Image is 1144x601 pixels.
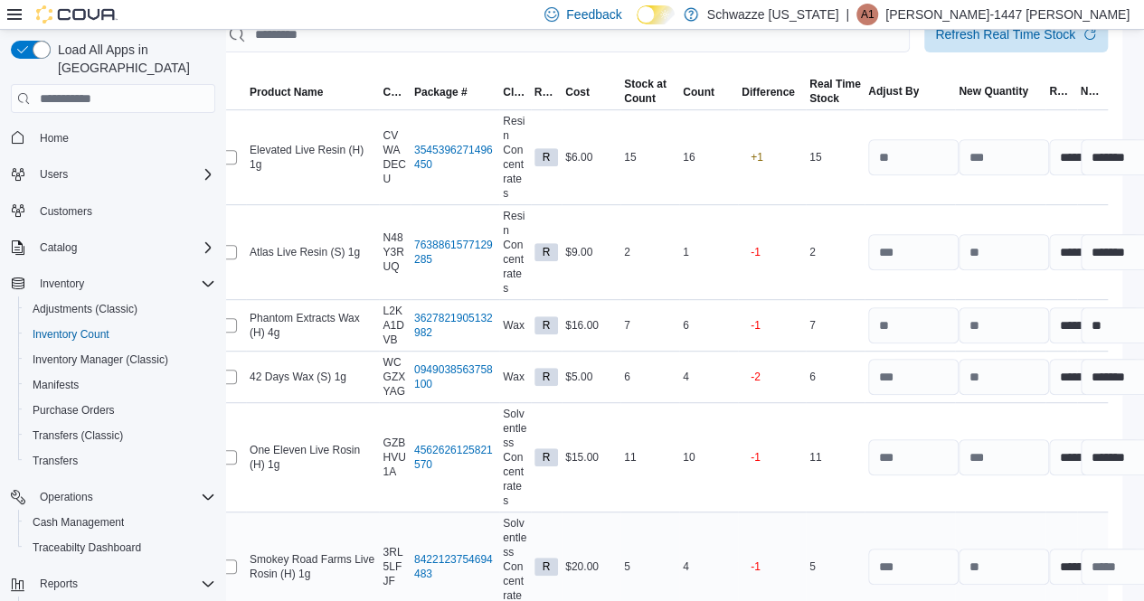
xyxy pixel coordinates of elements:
a: Transfers (Classic) [25,425,130,446]
span: Inventory [40,277,84,291]
span: Manifests [25,374,215,396]
p: -1 [751,318,761,333]
div: Stock [809,91,860,106]
a: Customers [33,201,99,222]
div: $20.00 [562,556,620,578]
span: Notes [1081,84,1104,99]
button: Inventory Manager (Classic) [18,347,222,372]
span: Home [40,131,69,146]
a: Purchase Orders [25,399,122,421]
button: Transfers (Classic) [18,423,222,448]
p: Schwazze [US_STATE] [707,4,839,25]
p: [PERSON_NAME]-1447 [PERSON_NAME] [885,4,1130,25]
span: RGO11 Front Room [543,369,550,385]
button: Cost [562,81,620,103]
span: N48Y3RUQ [383,230,406,274]
span: Users [33,164,215,185]
button: Operations [33,486,100,508]
span: RGO11 Front Room [534,448,558,466]
button: Transfers [18,448,222,474]
p: -2 [751,370,761,384]
a: Cash Management [25,512,131,533]
span: Reason Code [1049,84,1073,99]
div: 11 [806,446,865,468]
span: Room [534,85,558,99]
button: Customers [4,198,222,224]
div: Resin Concentrates [499,110,530,204]
a: Traceabilty Dashboard [25,537,148,559]
span: RGO11 Front Room [534,368,558,386]
div: 16 [679,146,738,168]
span: Adjustments (Classic) [33,302,137,316]
span: L2KA1DVB [383,304,406,347]
div: $6.00 [562,146,620,168]
p: -1 [751,450,761,465]
button: Users [4,162,222,187]
button: Manifests [18,372,222,398]
div: Real Time [809,77,860,91]
span: Purchase Orders [25,399,215,421]
button: Adjustments (Classic) [18,296,222,322]
button: Operations [4,484,222,510]
a: Inventory Manager (Classic) [25,349,175,371]
div: 6 [679,315,738,336]
span: Catalog [33,237,215,258]
span: Product Name [250,85,323,99]
button: Home [4,124,222,150]
div: 15 [620,146,679,168]
div: 11 [620,446,679,468]
span: Cash Management [33,515,124,530]
button: Purchase Orders [18,398,222,423]
span: Inventory [33,273,215,295]
a: Adjustments (Classic) [25,298,145,320]
span: Inventory Count [25,324,215,345]
div: 2 [620,241,679,263]
span: Inventory Count [33,327,109,342]
span: RGO11 Front Room [543,149,550,165]
span: Transfers (Classic) [25,425,215,446]
span: CVWADECU [383,128,406,186]
span: Reports [40,577,78,591]
div: 10 [679,446,738,468]
div: 5 [620,556,679,578]
div: Stock at [624,77,667,91]
span: Transfers (Classic) [33,428,123,443]
a: Inventory Count [25,324,117,345]
div: 4 [679,556,738,578]
span: Inventory Manager (Classic) [33,352,168,367]
span: Transfers [25,450,215,472]
div: Wax [499,315,530,336]
div: Wax [499,366,530,388]
input: This is a search bar. After typing your query, hit enter to filter the results lower in the page. [219,16,910,52]
div: 2 [806,241,865,263]
button: Catalog [4,235,222,260]
button: Inventory Count [18,322,222,347]
span: Traceabilty Dashboard [25,537,215,559]
span: New Quantity [959,84,1028,99]
span: Traceabilty Dashboard [33,540,141,555]
span: Users [40,167,68,182]
span: A1 [861,4,875,25]
span: Home [33,126,215,148]
div: Adam-1447 Martinez [856,4,878,25]
a: 4562626125821570 [414,443,496,472]
button: Room [531,81,562,103]
a: Transfers [25,450,85,472]
div: Solventless Concentrates [499,403,530,512]
button: Package # [411,81,499,103]
div: 7 [806,315,865,336]
span: Manifests [33,378,79,392]
div: 7 [620,315,679,336]
span: Count [683,85,714,99]
span: Operations [40,490,93,504]
span: Cash Management [25,512,215,533]
img: Cova [36,5,118,23]
a: Manifests [25,374,86,396]
span: Difference [742,85,795,99]
span: RGO11 Front Room [543,449,550,465]
span: Customers [33,200,215,222]
a: 7638861577129285 [414,238,496,267]
button: Catalog [33,237,84,258]
span: Stock at Count [624,77,667,106]
div: $16.00 [562,315,620,336]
